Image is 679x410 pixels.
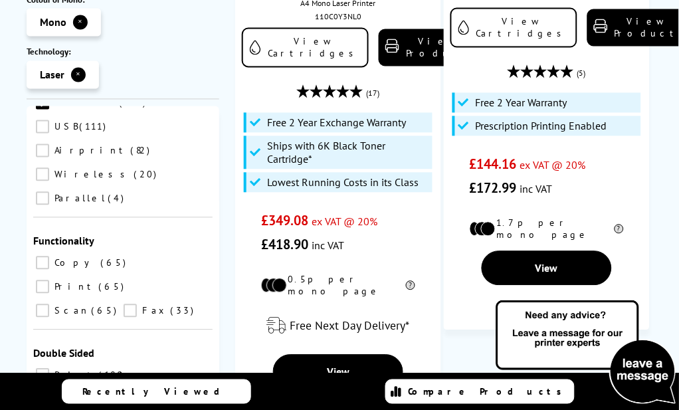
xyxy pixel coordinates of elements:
span: Double Sided [33,347,94,360]
span: Prescription Printing Enabled [476,120,607,133]
span: Ships with 6K Black Toner Cartridge* [267,140,429,166]
span: £144.16 [470,156,517,173]
a: View [482,251,613,286]
input: Copy 65 [36,256,49,270]
span: View [327,365,349,379]
span: Free 2 Year Exchange Warranty [267,116,406,130]
span: Compare Products [409,386,569,398]
span: 82 [130,145,153,157]
span: £418.90 [261,237,308,254]
a: View Cartridges [242,28,369,68]
input: Print 65 [36,280,49,294]
span: ex VAT @ 20% [312,215,377,229]
span: Fax [139,305,169,317]
input: Scan 65 [36,304,49,318]
span: (17) [367,81,380,106]
span: USB [51,121,78,133]
span: Functionality [33,235,94,248]
input: Wireless 20 [36,168,49,181]
span: Copy [51,257,99,269]
button: ✕ [73,15,88,30]
span: 65 [91,305,120,317]
span: Print [51,369,97,381]
input: Fax 33 [124,304,137,318]
span: Free 2 Year Warranty [476,96,567,110]
span: 111 [79,121,109,133]
a: View Cartridges [450,8,577,48]
span: ex VAT @ 20% [520,159,586,172]
span: 65 [100,257,129,269]
span: (5) [577,61,586,86]
span: Free Next Day Delivery* [290,318,410,334]
span: Recently Viewed [83,386,234,398]
input: Print 108 [36,369,49,382]
input: Parallel 4 [36,192,49,205]
li: 1.7p per mono page [470,217,624,241]
div: 110C0Y3NL0 [245,11,431,21]
input: USB 111 [36,120,49,134]
a: Compare Products [385,379,575,404]
img: Open Live Chat window [493,298,679,407]
button: ✕ [71,68,86,82]
a: View Product [379,29,478,66]
a: Recently Viewed [62,379,251,404]
span: inc VAT [520,183,553,196]
a: View [273,355,404,389]
span: Print [51,281,97,293]
input: Airprint 82 [36,144,49,157]
span: View [535,262,558,275]
span: Airprint [51,145,129,157]
span: inc VAT [312,239,344,253]
span: 33 [170,305,197,317]
span: 4 [108,193,127,205]
span: Wireless [51,169,132,181]
div: modal_delivery [242,308,435,345]
span: 20 [134,169,159,181]
span: Mono [40,16,66,29]
span: Parallel [51,193,106,205]
span: Scan [51,305,90,317]
span: Lowest Running Costs in its Class [267,176,419,189]
span: Technology : [27,47,146,58]
span: 108 [98,369,126,381]
span: Laser [40,68,64,82]
span: 65 [98,281,127,293]
li: 0.5p per mono page [261,274,415,298]
span: £172.99 [470,180,517,197]
span: £349.08 [261,213,308,230]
